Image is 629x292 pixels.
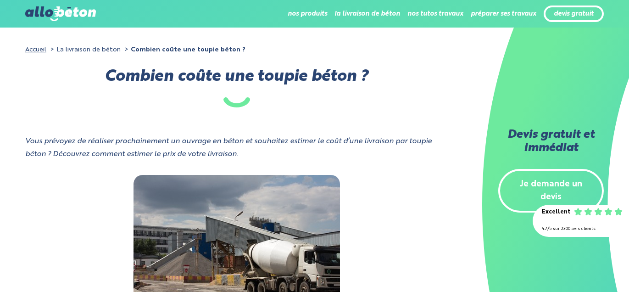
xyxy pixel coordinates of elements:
a: Accueil [25,46,46,53]
li: préparer ses travaux [471,3,536,25]
li: La livraison de béton [48,43,121,56]
h2: Devis gratuit et immédiat [498,129,604,155]
img: allobéton [25,6,96,21]
a: devis gratuit [554,10,594,18]
li: la livraison de béton [334,3,400,25]
li: nos produits [288,3,327,25]
div: 4.7/5 sur 2300 avis clients [542,223,620,236]
i: Vous prévoyez de réaliser prochainement un ouvrage en béton et souhaitez estimer le coût d’une li... [25,138,432,158]
div: Excellent [542,206,570,219]
h1: Combien coûte une toupie béton ? [25,70,448,107]
li: nos tutos travaux [407,3,463,25]
li: Combien coûte une toupie béton ? [122,43,245,56]
a: Je demande un devis [498,169,604,213]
